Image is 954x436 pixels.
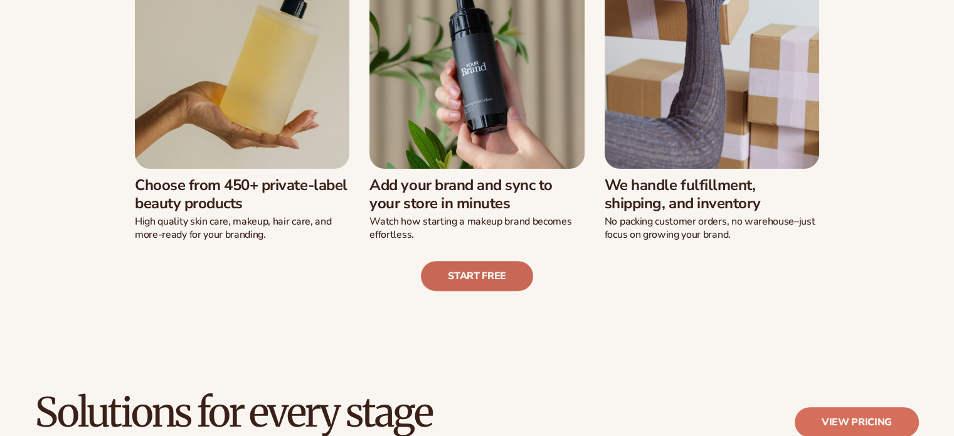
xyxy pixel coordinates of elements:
h3: We handle fulfillment, shipping, and inventory [605,176,819,213]
h3: Choose from 450+ private-label beauty products [135,176,349,213]
h3: Add your brand and sync to your store in minutes [369,176,584,213]
p: High quality skin care, makeup, hair care, and more-ready for your branding. [135,215,349,242]
h2: Solutions for every stage [35,391,432,433]
a: Start free [421,261,533,291]
p: Watch how starting a makeup brand becomes effortless. [369,215,584,242]
p: No packing customer orders, no warehouse–just focus on growing your brand. [605,215,819,242]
